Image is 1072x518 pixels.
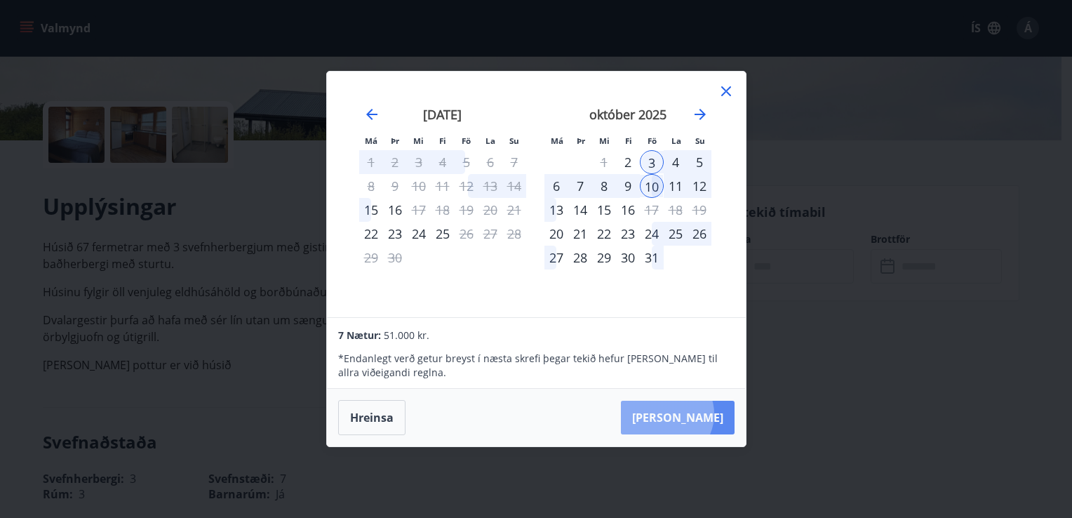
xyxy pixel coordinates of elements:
[592,198,616,222] td: Choose miðvikudagur, 15. október 2025 as your check-in date. It’s available.
[455,222,478,246] td: Choose föstudagur, 26. september 2025 as your check-in date. It’s available.
[359,222,383,246] td: Choose mánudagur, 22. september 2025 as your check-in date. It’s available.
[589,106,666,123] strong: október 2025
[640,246,664,270] div: 31
[338,352,734,380] p: * Endanlegt verð getur breyst í næsta skrefi þegar tekið hefur [PERSON_NAME] til allra viðeigandi...
[423,106,462,123] strong: [DATE]
[413,135,424,146] small: Mi
[648,135,657,146] small: Fö
[592,246,616,270] td: Choose miðvikudagur, 29. október 2025 as your check-in date. It’s available.
[616,174,640,198] div: 9
[688,198,711,222] td: Not available. sunnudagur, 19. október 2025
[383,246,407,270] td: Not available. þriðjudagur, 30. september 2025
[431,174,455,198] td: Not available. fimmtudagur, 11. september 2025
[383,198,407,222] div: 16
[664,174,688,198] td: Choose laugardagur, 11. október 2025 as your check-in date. It’s available.
[478,198,502,222] td: Not available. laugardagur, 20. september 2025
[407,222,431,246] div: 24
[664,222,688,246] td: Choose laugardagur, 25. október 2025 as your check-in date. It’s available.
[551,135,563,146] small: Má
[365,135,377,146] small: Má
[625,135,632,146] small: Fi
[616,150,640,174] div: Aðeins innritun í boði
[544,198,568,222] div: 13
[338,400,406,435] button: Hreinsa
[616,174,640,198] td: Selected. fimmtudagur, 9. október 2025
[592,174,616,198] td: Selected. miðvikudagur, 8. október 2025
[688,222,711,246] td: Choose sunnudagur, 26. október 2025 as your check-in date. It’s available.
[599,135,610,146] small: Mi
[431,198,455,222] td: Not available. fimmtudagur, 18. september 2025
[455,174,478,198] td: Choose föstudagur, 12. september 2025 as your check-in date. It’s available.
[688,174,711,198] div: 12
[455,222,478,246] div: Aðeins útritun í boði
[568,222,592,246] div: 21
[664,150,688,174] td: Selected. laugardagur, 4. október 2025
[391,135,399,146] small: Þr
[407,198,431,222] td: Choose miðvikudagur, 17. september 2025 as your check-in date. It’s available.
[383,198,407,222] td: Choose þriðjudagur, 16. september 2025 as your check-in date. It’s available.
[640,174,664,198] div: 10
[568,174,592,198] div: 7
[640,150,664,174] td: Selected as start date. föstudagur, 3. október 2025
[688,174,711,198] td: Choose sunnudagur, 12. október 2025 as your check-in date. It’s available.
[359,150,383,174] td: Choose mánudagur, 1. september 2025 as your check-in date. It’s available.
[359,246,383,270] td: Not available. mánudagur, 29. september 2025
[478,222,502,246] td: Not available. laugardagur, 27. september 2025
[359,198,383,222] td: Choose mánudagur, 15. september 2025 as your check-in date. It’s available.
[383,150,407,174] td: Choose þriðjudagur, 2. september 2025 as your check-in date. It’s available.
[544,174,568,198] div: 6
[640,198,664,222] td: Choose föstudagur, 17. október 2025 as your check-in date. It’s available.
[509,135,519,146] small: Su
[640,246,664,270] td: Choose föstudagur, 31. október 2025 as your check-in date. It’s available.
[616,198,640,222] div: 16
[407,174,431,198] td: Not available. miðvikudagur, 10. september 2025
[544,246,568,270] div: 27
[407,150,431,174] td: Choose miðvikudagur, 3. september 2025 as your check-in date. It’s available.
[502,150,526,174] td: Not available. sunnudagur, 7. september 2025
[502,174,526,198] td: Choose sunnudagur, 14. september 2025 as your check-in date. It’s available.
[640,174,664,198] td: Selected as end date. föstudagur, 10. október 2025
[544,222,568,246] td: Choose mánudagur, 20. október 2025 as your check-in date. It’s available.
[692,106,709,123] div: Move forward to switch to the next month.
[568,174,592,198] td: Selected. þriðjudagur, 7. október 2025
[568,246,592,270] td: Choose þriðjudagur, 28. október 2025 as your check-in date. It’s available.
[592,174,616,198] div: 8
[455,198,478,222] td: Not available. föstudagur, 19. september 2025
[640,198,664,222] div: Aðeins útritun í boði
[664,198,688,222] td: Not available. laugardagur, 18. október 2025
[478,174,502,198] td: Choose laugardagur, 13. september 2025 as your check-in date. It’s available.
[616,246,640,270] div: 30
[640,222,664,246] td: Choose föstudagur, 24. október 2025 as your check-in date. It’s available.
[664,174,688,198] div: 11
[359,174,383,198] td: Not available. mánudagur, 8. september 2025
[383,222,407,246] div: 23
[592,222,616,246] td: Choose miðvikudagur, 22. október 2025 as your check-in date. It’s available.
[577,135,585,146] small: Þr
[462,135,471,146] small: Fö
[616,246,640,270] td: Choose fimmtudagur, 30. október 2025 as your check-in date. It’s available.
[384,328,429,342] span: 51.000 kr.
[383,174,407,198] td: Not available. þriðjudagur, 9. september 2025
[640,222,664,246] div: 24
[688,150,711,174] div: 5
[592,150,616,174] td: Not available. miðvikudagur, 1. október 2025
[616,222,640,246] td: Choose fimmtudagur, 23. október 2025 as your check-in date. It’s available.
[544,198,568,222] td: Choose mánudagur, 13. október 2025 as your check-in date. It’s available.
[344,88,729,300] div: Calendar
[568,222,592,246] td: Choose þriðjudagur, 21. október 2025 as your check-in date. It’s available.
[592,198,616,222] div: 15
[439,135,446,146] small: Fi
[502,198,526,222] td: Not available. sunnudagur, 21. september 2025
[407,222,431,246] td: Choose miðvikudagur, 24. september 2025 as your check-in date. It’s available.
[621,401,735,434] button: [PERSON_NAME]
[485,135,495,146] small: La
[568,198,592,222] div: 14
[431,222,455,246] div: 25
[544,174,568,198] td: Selected. mánudagur, 6. október 2025
[664,222,688,246] div: 25
[383,222,407,246] td: Choose þriðjudagur, 23. september 2025 as your check-in date. It’s available.
[431,150,455,174] td: Choose fimmtudagur, 4. september 2025 as your check-in date. It’s available.
[359,222,383,246] div: Aðeins innritun í boði
[664,150,688,174] div: 4
[568,198,592,222] td: Choose þriðjudagur, 14. október 2025 as your check-in date. It’s available.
